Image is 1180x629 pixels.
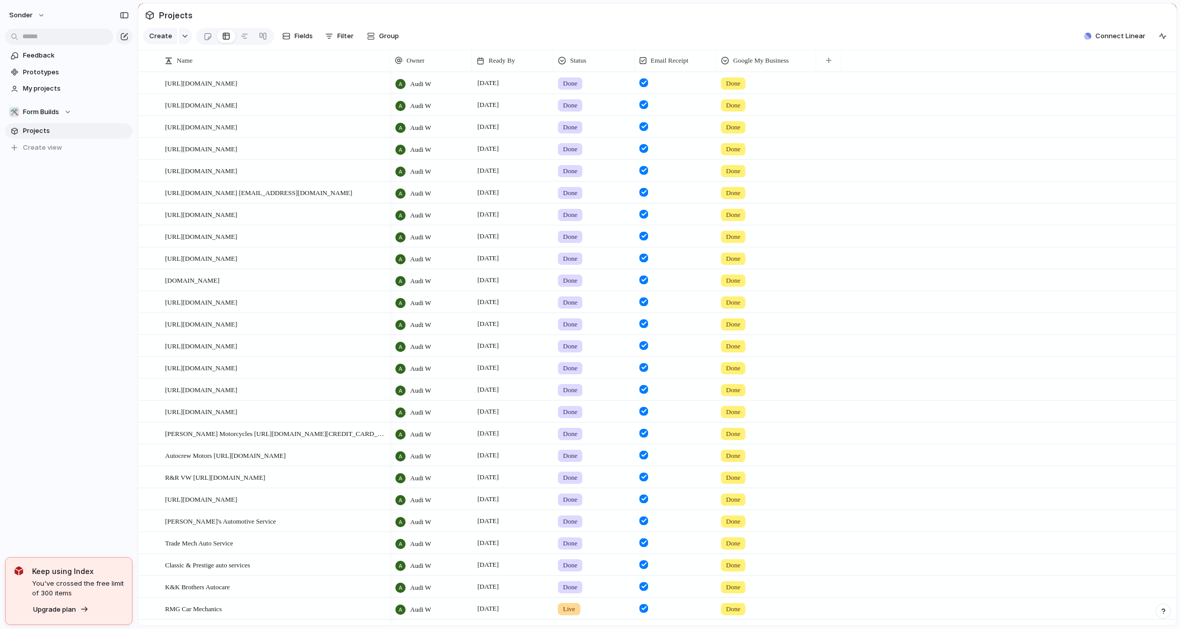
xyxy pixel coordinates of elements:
span: Audi W [410,298,431,308]
span: Done [726,210,740,220]
span: Done [726,78,740,89]
span: [PERSON_NAME] Motorcycles [URL][DOMAIN_NAME][CREDIT_CARD_NUMBER] [165,427,387,439]
span: Done [726,538,740,549]
span: Done [726,254,740,264]
span: Audi W [410,561,431,571]
span: [DATE] [475,186,501,199]
span: Done [726,100,740,111]
span: [URL][DOMAIN_NAME] [165,318,237,330]
button: Filter [321,28,358,44]
span: Done [563,122,577,132]
span: Audi W [410,232,431,242]
span: [DATE] [475,121,501,133]
span: Audi W [410,539,431,549]
span: [DATE] [475,296,501,308]
span: You've crossed the free limit of 300 items [32,579,124,598]
span: Done [563,232,577,242]
span: Done [726,144,740,154]
span: Done [563,166,577,176]
span: [DATE] [475,515,501,527]
span: [URL][DOMAIN_NAME] [EMAIL_ADDRESS][DOMAIN_NAME] [165,186,352,198]
span: RMG Car Mechanics [165,603,222,614]
span: Done [563,473,577,483]
span: Trade Mech Auto Service [165,537,233,549]
span: [DATE] [475,405,501,418]
span: Done [563,516,577,527]
span: Done [726,604,740,614]
a: Prototypes [5,65,132,80]
span: [DATE] [475,581,501,593]
span: Done [726,319,740,330]
span: [URL][DOMAIN_NAME] [165,230,237,242]
span: [DATE] [475,252,501,264]
span: Feedback [23,50,129,61]
span: [DATE] [475,99,501,111]
span: [DATE] [475,362,501,374]
span: [DATE] [475,603,501,615]
span: Form Builds [23,107,59,117]
span: [DATE] [475,537,501,549]
span: Done [726,560,740,570]
span: Audi W [410,473,431,483]
span: Filter [337,31,354,41]
span: Done [726,297,740,308]
button: 🛠️Form Builds [5,104,132,120]
span: Keep using Index [32,566,124,577]
span: Done [563,254,577,264]
span: [PERSON_NAME]'s Automotive Service [165,515,276,527]
span: Audi W [410,342,431,352]
span: [DATE] [475,427,501,440]
span: Done [563,319,577,330]
span: Done [563,495,577,505]
span: Done [726,429,740,439]
span: [URL][DOMAIN_NAME] [165,296,237,308]
span: [DATE] [475,274,501,286]
span: Done [726,385,740,395]
span: Audi W [410,517,431,527]
span: Done [563,144,577,154]
div: 🛠️ [9,107,19,117]
span: Audi W [410,386,431,396]
a: Projects [5,123,132,139]
span: [DATE] [475,318,501,330]
span: Name [177,56,193,66]
span: Group [379,31,399,41]
button: Group [362,28,404,44]
span: Audi W [410,407,431,418]
span: Fields [294,31,313,41]
button: Fields [278,28,317,44]
button: Create [143,28,177,44]
span: [DATE] [475,143,501,155]
span: Status [570,56,586,66]
span: [URL][DOMAIN_NAME] [165,340,237,351]
span: Projects [23,126,129,136]
span: [DATE] [475,77,501,89]
span: Done [563,429,577,439]
span: Live [563,604,575,614]
span: Audi W [410,320,431,330]
span: [DATE] [475,471,501,483]
span: [DATE] [475,559,501,571]
span: [URL][DOMAIN_NAME] [165,493,237,505]
span: Audi W [410,583,431,593]
span: Audi W [410,364,431,374]
span: Done [726,363,740,373]
span: Create view [23,143,62,153]
span: Projects [157,6,195,24]
span: Done [563,451,577,461]
span: Done [726,582,740,592]
span: [DATE] [475,165,501,177]
span: Done [726,473,740,483]
span: Audi W [410,101,431,111]
span: [URL][DOMAIN_NAME] [165,384,237,395]
span: Audi W [410,254,431,264]
span: Connect Linear [1095,31,1145,41]
span: [URL][DOMAIN_NAME] [165,362,237,373]
span: Done [563,276,577,286]
span: Autocrew Motors [URL][DOMAIN_NAME] [165,449,286,461]
span: [DATE] [475,230,501,242]
span: [URL][DOMAIN_NAME] [165,121,237,132]
span: Done [563,210,577,220]
span: Audi W [410,167,431,177]
button: Create view [5,140,132,155]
